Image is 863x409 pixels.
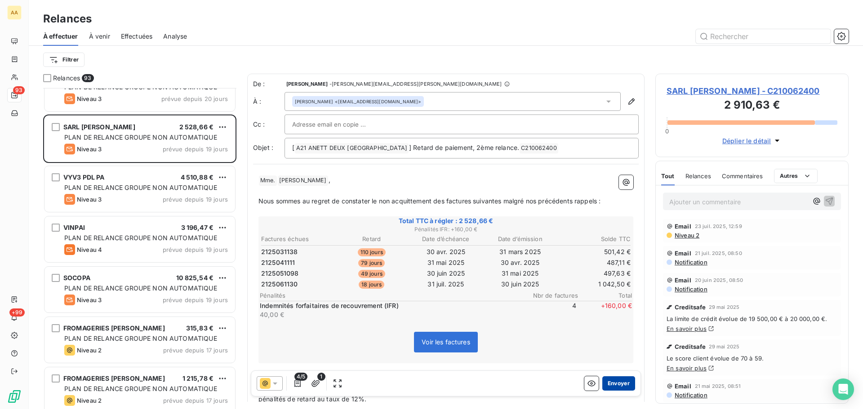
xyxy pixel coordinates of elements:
[409,234,482,244] th: Date d’échéance
[667,315,837,322] span: La limite de crédit évolue de 19 500,00 € à 20 000,00 €.
[674,232,699,239] span: Niveau 2
[522,301,576,319] span: 4
[64,334,217,342] span: PLAN DE RELANCE GROUPE NON AUTOMATIQUE
[409,279,482,289] td: 31 juil. 2025
[261,280,298,289] span: 2125061130
[667,325,707,332] a: En savoir plus
[358,270,385,278] span: 49 jours
[253,144,273,151] span: Objet :
[163,296,228,303] span: prévue depuis 19 jours
[774,169,818,183] button: Autres
[696,29,831,44] input: Rechercher
[63,374,165,382] span: FROMAGERIES [PERSON_NAME]
[484,234,557,244] th: Date d’émission
[722,136,771,145] span: Déplier le détail
[43,88,236,409] div: grid
[675,250,691,257] span: Email
[558,247,631,257] td: 501,42 €
[260,310,520,319] p: 40,00 €
[179,123,214,131] span: 2 528,66 €
[520,143,558,154] span: C210062400
[674,391,707,399] span: Notification
[722,172,763,180] span: Commentaires
[578,301,632,319] span: + 160,00 €
[82,74,93,82] span: 93
[667,355,837,362] span: Le score client évolue de 70 à 59.
[292,118,389,131] input: Adresse email en copie ...
[77,347,102,354] span: Niveau 2
[63,274,90,281] span: SOCOPA
[77,397,102,404] span: Niveau 2
[295,143,409,154] span: A21 ANETT DEUX [GEOGRAPHIC_DATA]
[253,120,285,129] label: Cc :
[720,136,785,146] button: Déplier le détail
[278,176,328,186] span: [PERSON_NAME]
[675,223,691,230] span: Email
[77,95,102,102] span: Niveau 3
[409,144,519,151] span: ] Retard de paiement, 2ème relance.
[484,279,557,289] td: 30 juin 2025
[484,268,557,278] td: 31 mai 2025
[63,324,165,332] span: FROMAGERIES [PERSON_NAME]
[63,224,85,231] span: VINPAI
[295,98,333,105] span: [PERSON_NAME]
[63,123,135,131] span: SARL [PERSON_NAME]
[578,292,632,299] span: Total
[675,383,691,390] span: Email
[675,277,691,284] span: Email
[9,308,25,317] span: +99
[258,197,601,205] span: Nous sommes au regret de constater le non acquittement des factures suivantes malgré nos précéden...
[163,196,228,203] span: prévue depuis 19 jours
[253,97,285,106] label: À :
[409,247,482,257] td: 30 avr. 2025
[253,79,285,88] span: De :
[260,216,632,225] span: Total TTC à régler : 2 528,66 €
[329,176,330,184] span: ,
[358,248,386,256] span: 110 jours
[176,274,214,281] span: 10 825,54 €
[13,86,25,94] span: 93
[295,98,421,105] div: <[EMAIL_ADDRESS][DOMAIN_NAME]>
[558,279,631,289] td: 1 042,50 €
[181,173,214,181] span: 4 510,88 €
[292,144,294,151] span: [
[695,251,742,256] span: 21 juil. 2025, 08:50
[181,224,214,231] span: 3 196,47 €
[163,145,228,153] span: prévue depuis 19 jours
[259,176,277,186] span: Mme.
[260,301,520,310] p: Indemnités forfaitaires de recouvrement (IFR)
[695,383,741,389] span: 21 mai 2025, 08:51
[77,246,102,253] span: Niveau 4
[261,234,334,244] th: Factures échues
[695,224,742,229] span: 23 juil. 2025, 12:59
[43,53,85,67] button: Filtrer
[77,145,102,153] span: Niveau 3
[64,284,217,292] span: PLAN DE RELANCE GROUPE NON AUTOMATIQUE
[558,258,631,268] td: 487,11 €
[7,5,22,20] div: AA
[77,296,102,303] span: Niveau 3
[422,338,470,346] span: Voir les factures
[7,88,21,102] a: 93
[359,281,384,289] span: 18 jours
[64,385,217,392] span: PLAN DE RELANCE GROUPE NON AUTOMATIQUE
[524,292,578,299] span: Nbr de factures
[261,247,298,256] span: 2125031138
[674,259,707,266] span: Notification
[286,81,328,87] span: [PERSON_NAME]
[317,373,325,381] span: 1
[161,95,228,102] span: prévue depuis 20 jours
[163,397,228,404] span: prévue depuis 17 jours
[182,374,214,382] span: 1 215,78 €
[163,32,187,41] span: Analyse
[64,133,217,141] span: PLAN DE RELANCE GROUPE NON AUTOMATIQUE
[667,365,707,372] a: En savoir plus
[335,234,408,244] th: Retard
[358,259,385,267] span: 79 jours
[260,292,524,299] span: Pénalités
[43,11,92,27] h3: Relances
[484,258,557,268] td: 30 avr. 2025
[329,81,502,87] span: - [PERSON_NAME][EMAIL_ADDRESS][PERSON_NAME][DOMAIN_NAME]
[484,247,557,257] td: 31 mars 2025
[665,128,669,135] span: 0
